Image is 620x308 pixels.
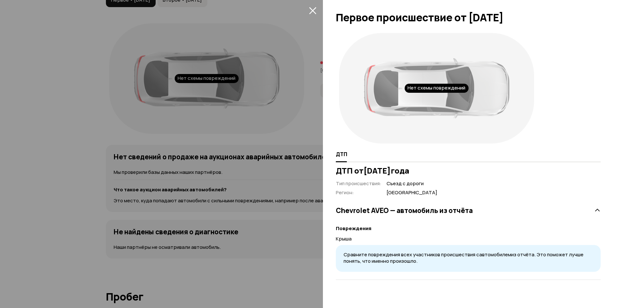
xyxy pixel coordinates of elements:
[387,189,437,196] span: [GEOGRAPHIC_DATA]
[336,225,371,232] strong: Повреждения
[344,251,584,265] span: Сравните повреждения всех участников происшествия с автомобилем из отчёта. Это поможет лучше поня...
[336,189,354,196] span: Регион :
[336,166,601,175] h3: ДТП от [DATE] года
[387,180,437,187] span: Съезд с дороги
[336,206,473,215] h3: Chevrolet AVEO — автомобиль из отчёта
[336,235,601,242] p: Крыша
[307,5,318,16] button: закрыть
[405,84,469,93] div: Нет схемы повреждений
[336,180,381,187] span: Тип происшествия :
[336,151,347,157] span: ДТП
